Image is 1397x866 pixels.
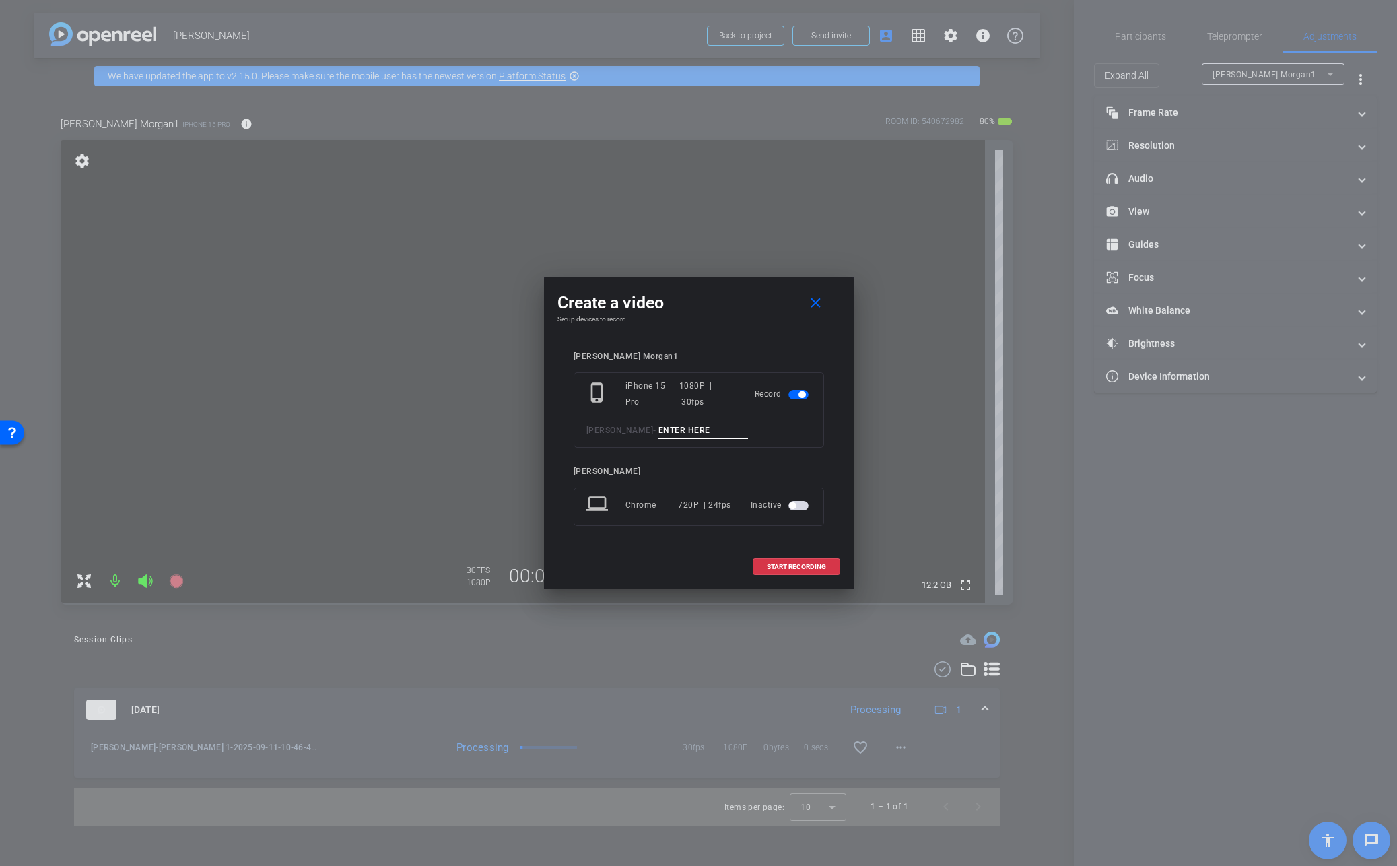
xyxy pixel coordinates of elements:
mat-icon: laptop [586,493,611,517]
div: 720P | 24fps [678,493,731,517]
button: START RECORDING [753,558,840,575]
div: [PERSON_NAME] [574,467,824,477]
span: [PERSON_NAME] [586,426,654,435]
div: [PERSON_NAME] Morgan1 [574,352,824,362]
div: Chrome [625,493,679,517]
input: ENTER HERE [658,422,749,439]
h4: Setup devices to record [557,315,840,323]
div: Inactive [751,493,811,517]
mat-icon: close [807,295,824,312]
div: iPhone 15 Pro [625,378,679,410]
div: Record [755,378,811,410]
span: - [653,426,656,435]
span: START RECORDING [767,564,826,570]
div: Create a video [557,291,840,315]
div: 1080P | 30fps [679,378,735,410]
mat-icon: phone_iphone [586,382,611,406]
